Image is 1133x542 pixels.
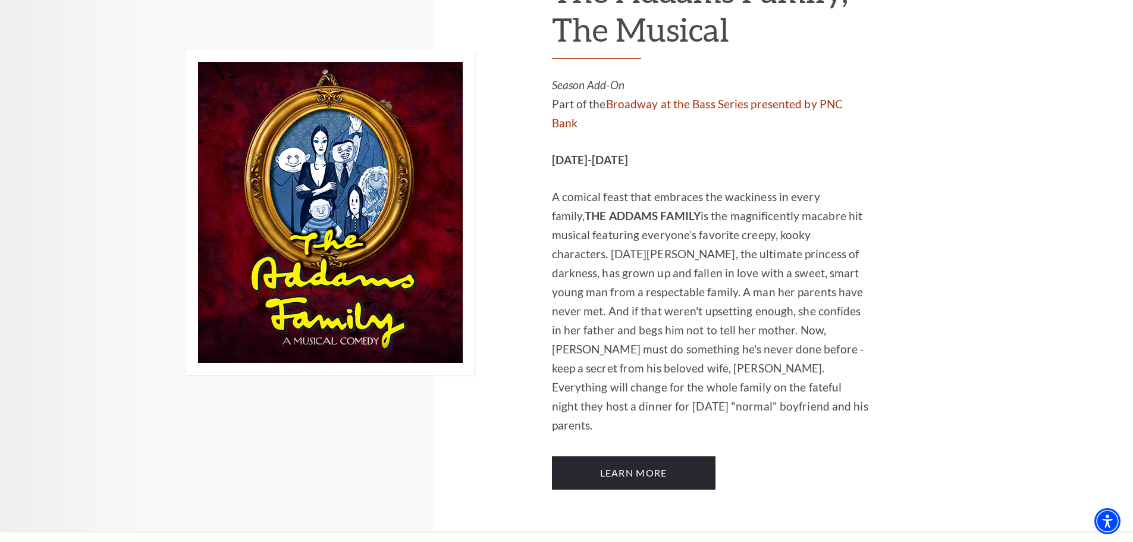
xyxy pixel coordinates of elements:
[552,456,715,490] a: Learn More The Addams Family, The Musical
[552,78,624,92] em: Season Add-On
[585,209,701,223] strong: THE ADDAMS FAMILY
[552,76,870,133] p: Part of the
[1094,508,1121,534] div: Accessibility Menu
[186,50,475,375] img: Performing Arts Fort Worth Presents
[552,187,870,435] p: A comical feast that embraces the wackiness in every family, is the magnificently macabre hit mus...
[552,97,843,130] a: Broadway at the Bass Series presented by PNC Bank
[552,153,628,167] strong: [DATE]-[DATE]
